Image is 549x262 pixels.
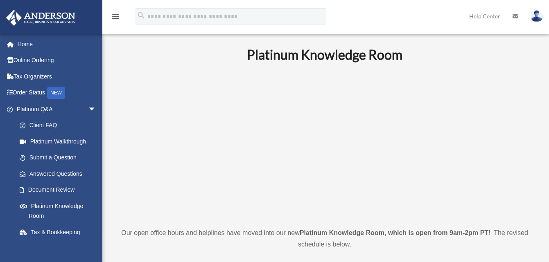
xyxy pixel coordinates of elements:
a: Home [6,36,108,52]
a: Document Review [11,182,108,198]
a: Online Ordering [6,52,108,69]
img: Anderson Advisors Platinum Portal [4,10,78,26]
p: Our open office hours and helplines have moved into our new ! The revised schedule is below. [117,227,533,250]
strong: Platinum Knowledge Room, which is open from 9am-2pm PT [300,229,488,236]
a: Tax Organizers [6,68,108,85]
a: Submit a Question [11,150,108,166]
a: Answered Questions [11,166,108,182]
i: menu [111,11,120,21]
a: Order StatusNEW [6,85,108,101]
i: search [137,11,146,20]
img: User Pic [531,10,543,22]
a: Client FAQ [11,117,108,134]
iframe: 231110_Toby_KnowledgeRoom [202,74,447,212]
b: Platinum Knowledge Room [247,47,402,63]
a: Platinum Q&Aarrow_drop_down [6,101,108,117]
a: menu [111,14,120,21]
span: arrow_drop_down [88,101,104,118]
a: Tax & Bookkeeping Packages [11,224,108,250]
a: Platinum Knowledge Room [11,198,104,224]
a: Platinum Walkthrough [11,133,108,150]
div: NEW [47,87,65,99]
